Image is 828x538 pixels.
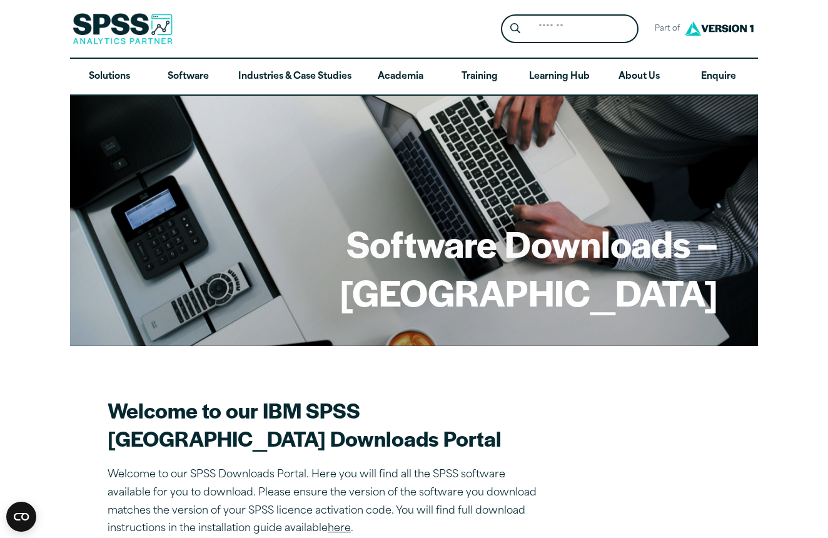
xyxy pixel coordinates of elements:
[519,59,600,95] a: Learning Hub
[228,59,361,95] a: Industries & Case Studies
[679,59,758,95] a: Enquire
[73,13,173,44] img: SPSS Analytics Partner
[328,524,351,534] a: here
[504,18,527,41] button: Search magnifying glass icon
[108,466,545,538] p: Welcome to our SPSS Downloads Portal. Here you will find all the SPSS software available for you ...
[510,23,520,34] svg: Search magnifying glass icon
[108,396,545,452] h2: Welcome to our IBM SPSS [GEOGRAPHIC_DATA] Downloads Portal
[682,17,757,40] img: Version1 Logo
[649,20,682,38] span: Part of
[600,59,679,95] a: About Us
[70,59,758,95] nav: Desktop version of site main menu
[110,219,718,316] h1: Software Downloads – [GEOGRAPHIC_DATA]
[149,59,228,95] a: Software
[70,59,149,95] a: Solutions
[501,14,639,44] form: Site Header Search Form
[361,59,440,95] a: Academia
[6,502,36,532] button: Open CMP widget
[440,59,519,95] a: Training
